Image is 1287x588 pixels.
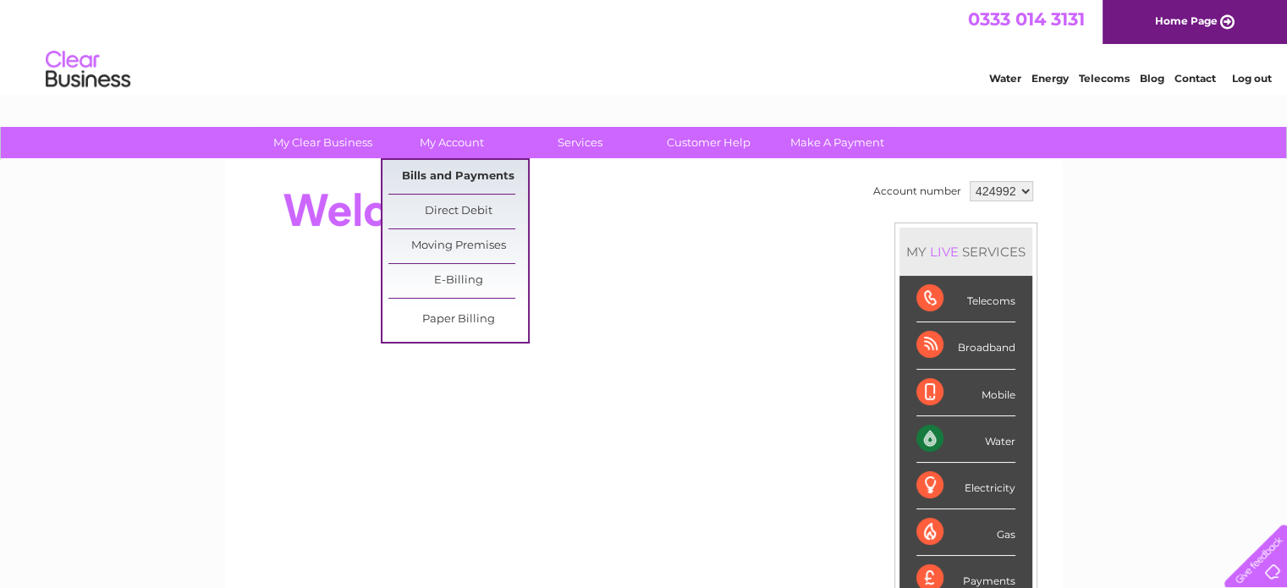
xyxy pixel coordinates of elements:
a: Customer Help [639,127,778,158]
a: Direct Debit [388,195,528,228]
a: Make A Payment [767,127,907,158]
a: Log out [1231,72,1271,85]
a: My Clear Business [253,127,393,158]
div: Electricity [916,463,1015,509]
a: E-Billing [388,264,528,298]
td: Account number [869,177,965,206]
div: Broadband [916,322,1015,369]
a: My Account [382,127,521,158]
div: LIVE [927,244,962,260]
div: MY SERVICES [899,228,1032,276]
div: Water [916,416,1015,463]
a: Paper Billing [388,303,528,337]
a: Moving Premises [388,229,528,263]
div: Mobile [916,370,1015,416]
a: Energy [1031,72,1069,85]
a: Services [510,127,650,158]
div: Clear Business is a trading name of Verastar Limited (registered in [GEOGRAPHIC_DATA] No. 3667643... [245,9,1044,82]
a: 0333 014 3131 [968,8,1085,30]
div: Telecoms [916,276,1015,322]
a: Bills and Payments [388,160,528,194]
a: Blog [1140,72,1164,85]
a: Contact [1174,72,1216,85]
a: Telecoms [1079,72,1130,85]
img: logo.png [45,44,131,96]
div: Gas [916,509,1015,556]
a: Water [989,72,1021,85]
